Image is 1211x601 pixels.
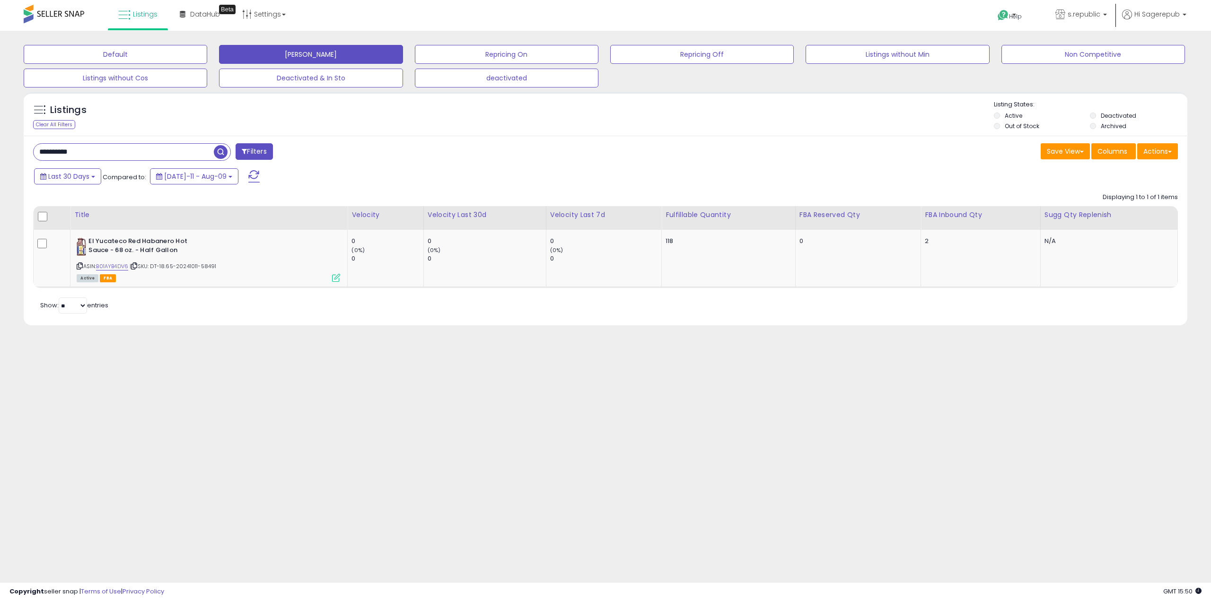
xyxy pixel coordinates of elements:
img: 417EtJddqgL._SL40_.jpg [77,237,86,256]
button: Actions [1137,143,1178,159]
span: Help [1009,12,1022,20]
button: Columns [1091,143,1136,159]
h5: Listings [50,104,87,117]
div: 0 [799,237,914,245]
button: deactivated [415,69,598,87]
a: B01AYB4DV6 [96,262,128,270]
button: Repricing On [415,45,598,64]
label: Deactivated [1101,112,1136,120]
i: Get Help [997,9,1009,21]
span: | SKU: DT-18.65-20241011-58491 [130,262,216,270]
div: 0 [351,237,423,245]
span: All listings currently available for purchase on Amazon [77,274,98,282]
small: (0%) [550,246,563,254]
button: Listings without Min [806,45,989,64]
div: FBA Reserved Qty [799,210,917,220]
button: [PERSON_NAME] [219,45,403,64]
div: N/A [1044,237,1170,245]
div: 0 [428,254,546,263]
button: [DATE]-11 - Aug-09 [150,168,238,184]
div: ASIN: [77,237,340,281]
span: Listings [133,9,158,19]
span: Compared to: [103,173,146,182]
div: 2 [925,237,1033,245]
th: Please note that this number is a calculation based on your required days of coverage and your ve... [1040,206,1177,230]
div: Velocity Last 7d [550,210,658,220]
button: Listings without Cos [24,69,207,87]
button: Non Competitive [1001,45,1185,64]
div: Tooltip anchor [219,5,236,14]
a: Hi Sagerepub [1122,9,1186,31]
label: Active [1005,112,1022,120]
div: 0 [550,237,661,245]
span: FBA [100,274,116,282]
span: Hi Sagerepub [1134,9,1180,19]
p: Listing States: [994,100,1187,109]
div: Title [74,210,343,220]
span: Show: entries [40,301,108,310]
div: Sugg Qty Replenish [1044,210,1174,220]
b: El Yucateco Red Habanero Hot Sauce - 68 oz. - Half Gallon [88,237,203,257]
span: Columns [1097,147,1127,156]
div: Fulfillable Quantity [666,210,791,220]
small: (0%) [351,246,365,254]
a: Help [990,2,1040,31]
button: Deactivated & In Sto [219,69,403,87]
span: [DATE]-11 - Aug-09 [164,172,227,181]
div: 0 [550,254,661,263]
button: Default [24,45,207,64]
span: s.republic [1068,9,1100,19]
small: (0%) [428,246,441,254]
div: Velocity Last 30d [428,210,542,220]
div: Clear All Filters [33,120,75,129]
div: 0 [428,237,546,245]
button: Last 30 Days [34,168,101,184]
div: 0 [351,254,423,263]
div: 118 [666,237,788,245]
div: Velocity [351,210,419,220]
button: Filters [236,143,272,160]
span: Last 30 Days [48,172,89,181]
span: DataHub [190,9,220,19]
button: Save View [1041,143,1090,159]
div: FBA inbound Qty [925,210,1036,220]
label: Archived [1101,122,1126,130]
label: Out of Stock [1005,122,1039,130]
div: Displaying 1 to 1 of 1 items [1103,193,1178,202]
button: Repricing Off [610,45,794,64]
